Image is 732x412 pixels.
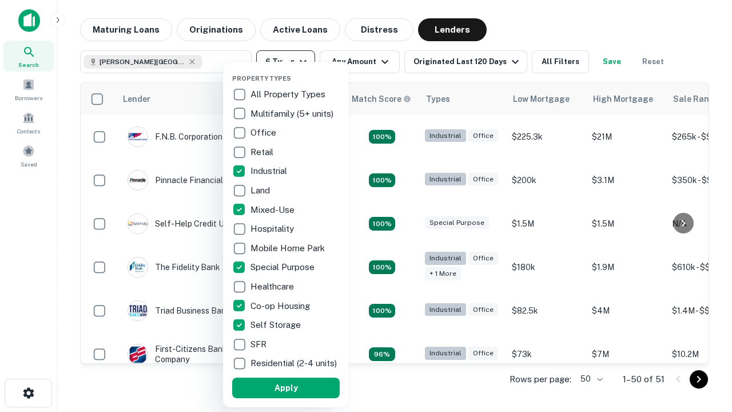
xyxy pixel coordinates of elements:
[250,88,328,101] p: All Property Types
[250,126,279,140] p: Office
[250,145,276,159] p: Retail
[232,378,340,398] button: Apply
[250,184,272,197] p: Land
[250,164,289,178] p: Industrial
[250,318,303,332] p: Self Storage
[250,356,339,370] p: Residential (2-4 units)
[232,75,291,82] span: Property Types
[675,320,732,375] iframe: Chat Widget
[250,241,327,255] p: Mobile Home Park
[250,280,296,294] p: Healthcare
[250,338,269,351] p: SFR
[250,299,312,313] p: Co-op Housing
[250,107,336,121] p: Multifamily (5+ units)
[250,203,297,217] p: Mixed-Use
[250,260,317,274] p: Special Purpose
[250,222,296,236] p: Hospitality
